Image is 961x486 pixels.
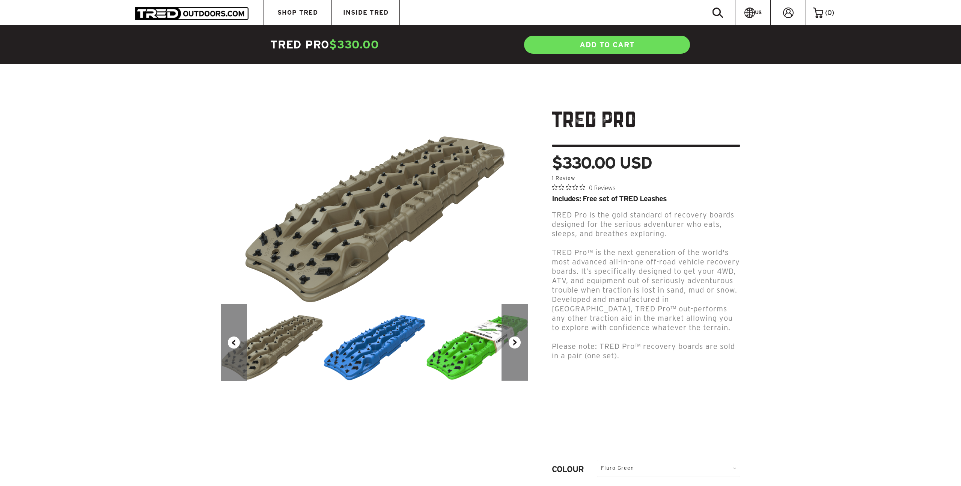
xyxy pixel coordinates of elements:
a: ADD TO CART [523,35,691,54]
span: TRED Pro™ is the next generation of the world's most advanced all-in-one off-road vehicle recover... [552,248,740,332]
label: Colour [552,465,597,476]
span: 0 [827,9,832,16]
h1: TRED Pro [552,108,740,147]
span: $330.00 [329,38,379,51]
img: TRED_Pro_ISO_MILITARYGREEN_x2_f071af01-bbd6-47d3-903c-2033138e9ead_300x.png [221,304,323,380]
button: Previous [221,304,247,381]
button: Rated 0 out of 5 stars from 0 reviews. Jump to reviews. [552,182,616,193]
span: INSIDE TRED [343,9,389,16]
span: Please note: TRED Pro™ recovery boards are sold in a pair (one set). [552,342,735,360]
button: Next [502,304,528,381]
img: cart-icon [813,8,823,18]
h4: TRED Pro [270,37,480,52]
div: Fluro Green [597,460,740,477]
span: $330.00 USD [552,154,652,171]
a: 1 reviews [552,175,575,181]
img: TRED_Pro_ISO_BLUE_x2_a4ef3000-dbc9-4e90-904d-fa9cde89e0d0_300x.png [323,304,426,381]
div: Includes: Free set of TRED Leashes [552,195,740,202]
span: 0 Reviews [589,182,616,193]
img: TRED_Pro_ISO-Green_300x.png [426,304,528,380]
img: TRED_Pro_ISO_MILITARYGREEN_x2_f071af01-bbd6-47d3-903c-2033138e9ead_700x.png [243,109,506,304]
img: TRED Outdoors America [135,7,249,20]
span: SHOP TRED [277,9,318,16]
p: TRED Pro is the gold standard of recovery boards designed for the serious adventurer who eats, sl... [552,210,740,238]
span: ( ) [825,9,834,16]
